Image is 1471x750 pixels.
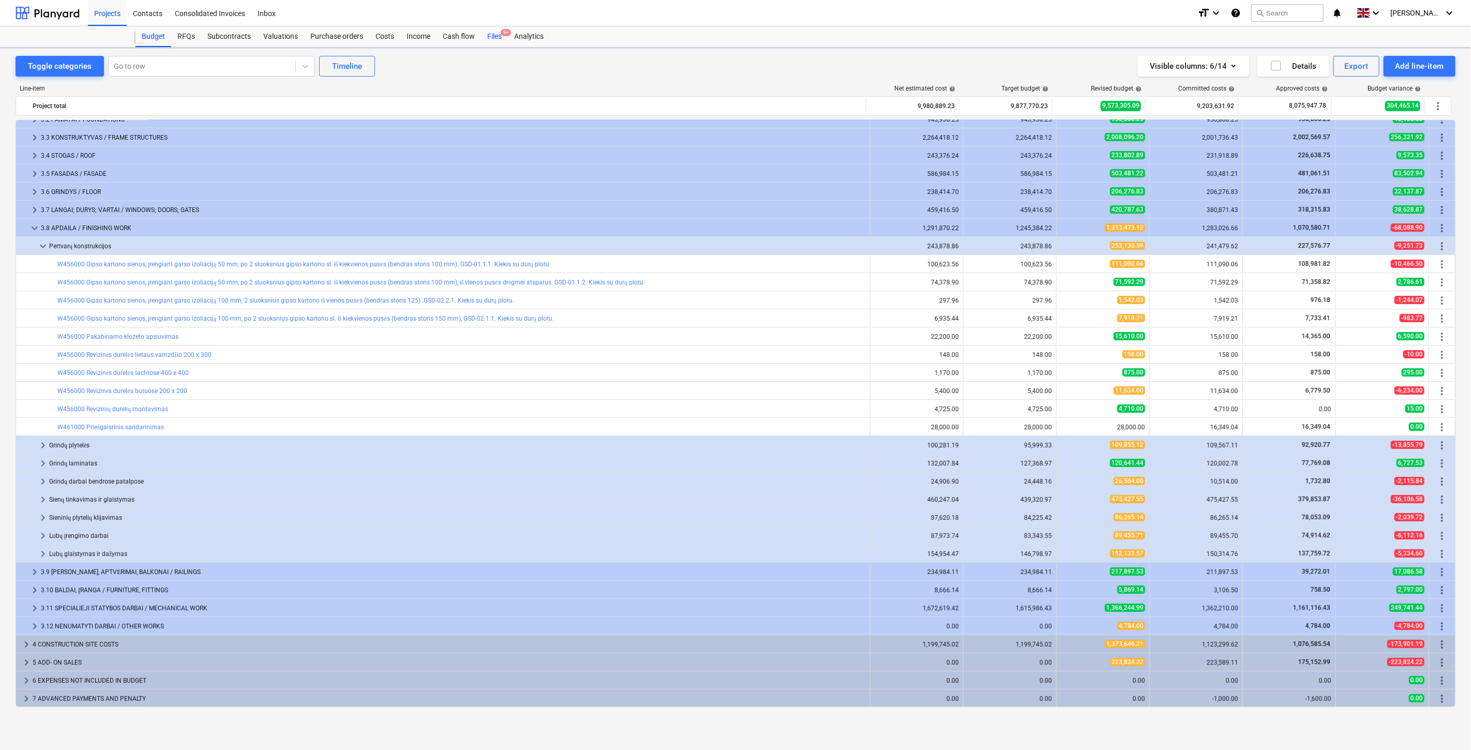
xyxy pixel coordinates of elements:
[41,147,866,164] div: 3.4 STOGAS / ROOF
[968,460,1052,467] div: 127,368.97
[1154,532,1238,539] div: 89,455.70
[1436,656,1448,669] span: More actions
[1436,602,1448,614] span: More actions
[1154,315,1238,322] div: 7,919.21
[1395,59,1444,73] div: Add line-item
[1226,86,1235,92] span: help
[1110,549,1145,558] span: 152,133.57
[875,152,959,159] div: 243,376.24
[1397,278,1424,286] span: 2,786.61
[875,550,959,558] div: 154,954.47
[1154,387,1238,395] div: 11,634.00
[57,297,514,304] a: W456000 Gipso kartono sienos, įrengiant garso izoliaciją 100 mm, 2 sluoksnius gipso kartono iš vi...
[1436,367,1448,379] span: More actions
[41,582,866,598] div: 3.10 BALDAI, ĮRANGA / FURNITURE, FITTINGS
[171,26,201,47] div: RFQs
[1394,531,1424,539] span: -6,112.16
[1138,56,1249,77] button: Visible columns:6/14
[1432,100,1444,112] span: More actions
[875,261,959,268] div: 100,623.56
[1150,98,1234,114] div: 9,203,631.92
[1402,368,1424,377] span: 295.00
[968,406,1052,413] div: 4,725.00
[1436,493,1448,506] span: More actions
[304,26,369,47] a: Purchase orders
[33,98,862,114] div: Project total
[1154,369,1238,377] div: 875.00
[1436,638,1448,651] span: More actions
[968,442,1052,449] div: 95,999.33
[57,406,168,413] a: W456000 Revizinių durelių montavimas
[968,496,1052,503] div: 439,320.97
[1288,101,1327,110] span: 8,075,947.78
[1393,187,1424,196] span: 32,137.87
[1154,550,1238,558] div: 150,314.76
[49,238,866,254] div: Pertvarų konstrukcijos
[1117,586,1145,594] span: 5,869.14
[968,387,1052,395] div: 5,400.00
[1436,385,1448,397] span: More actions
[968,206,1052,214] div: 459,416.50
[875,514,959,521] div: 87,620.18
[1393,567,1424,576] span: 17,086.58
[481,26,508,47] div: Files
[1436,294,1448,307] span: More actions
[400,26,437,47] a: Income
[1117,296,1145,304] span: 1,542.03
[1114,332,1145,340] span: 15,610.00
[1122,368,1145,377] span: 875.00
[49,509,866,526] div: Sieninių plytelių klijavimas
[875,442,959,449] div: 100,281.19
[968,333,1052,340] div: 22,200.00
[49,455,866,472] div: Grindų laminatas
[1110,242,1145,250] span: 253,130.59
[1436,566,1448,578] span: More actions
[57,351,212,358] a: W456000 Revizinės durelės lietaus vamzdžio 200 x 300
[1394,513,1424,521] span: -2,039.72
[968,369,1052,377] div: 1,170.00
[968,514,1052,521] div: 84,225.42
[49,473,866,490] div: Grindų darbai bendrose patalpose
[332,59,362,73] div: Timeline
[1436,349,1448,361] span: More actions
[875,170,959,177] div: 586,984.15
[1301,532,1331,539] span: 74,914.62
[1436,131,1448,144] span: More actions
[1403,350,1424,358] span: -10.00
[437,26,481,47] a: Cash flow
[1154,243,1238,250] div: 241,479.62
[1154,496,1238,503] div: 475,427.55
[1270,59,1317,73] div: Details
[968,532,1052,539] div: 83,343.55
[1436,693,1448,705] span: More actions
[968,261,1052,268] div: 100,623.56
[1154,279,1238,286] div: 71,592.29
[1040,86,1048,92] span: help
[1310,369,1331,376] span: 875.00
[1393,169,1424,177] span: 83,502.94
[1061,424,1145,431] div: 28,000.00
[1419,700,1471,750] iframe: Chat Widget
[1368,85,1421,92] div: Budget variance
[20,656,33,669] span: keyboard_arrow_right
[1154,478,1238,485] div: 10,514.00
[1301,568,1331,575] span: 39,272.01
[57,387,187,395] a: W456000 Revizinės durelės butuose 200 x 200
[1114,386,1145,395] span: 11,634.00
[1154,188,1238,196] div: 206,276.83
[1247,406,1331,413] div: 0.00
[57,333,178,340] a: W456000 Pakabinamo klozeto apsiuvimas
[57,369,189,377] a: W456000 Revizinės durelės šachtose 400 x 400
[1297,170,1331,177] span: 481,061.51
[1114,278,1145,286] span: 71,592.29
[968,224,1052,232] div: 1,245,384.22
[369,26,400,47] div: Costs
[1385,101,1420,111] span: 304,465.14
[1154,206,1238,214] div: 380,871.43
[875,406,959,413] div: 4,725.00
[875,224,959,232] div: 1,291,870.22
[1436,276,1448,289] span: More actions
[57,315,554,322] a: W456000 Gipso kartono sienos, įrengiant garso izoliaciją 100 mm, po 2 sluoksnius gipso kartono sl...
[875,333,959,340] div: 22,200.00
